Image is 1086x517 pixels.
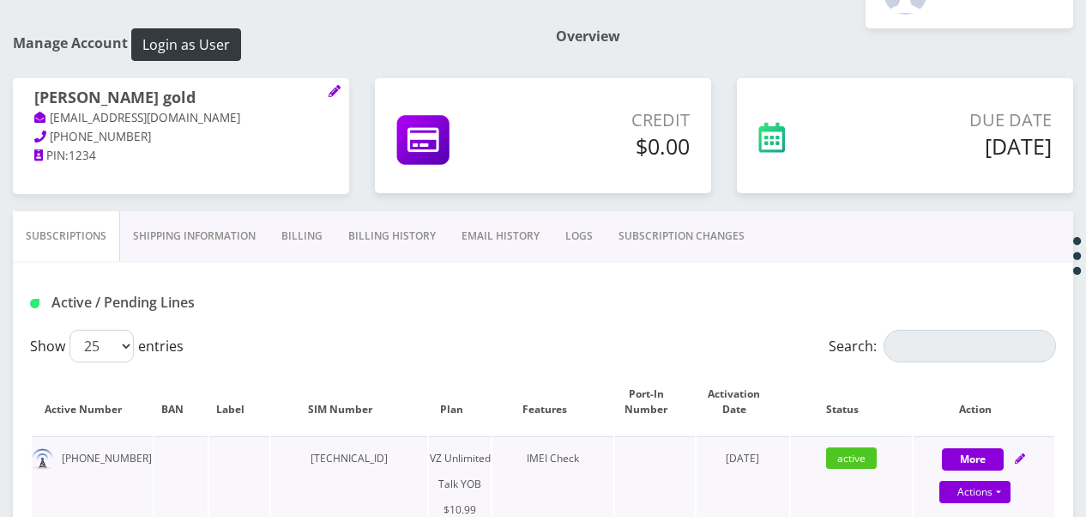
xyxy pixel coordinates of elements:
[615,369,694,435] th: Port-In Number: activate to sort column ascending
[697,369,789,435] th: Activation Date: activate to sort column ascending
[492,369,613,435] th: Features: activate to sort column ascending
[50,129,151,144] span: [PHONE_NUMBER]
[131,28,241,61] button: Login as User
[32,448,53,470] img: default.png
[13,28,530,61] h1: Manage Account
[449,211,552,261] a: EMAIL HISTORY
[209,369,269,435] th: Label: activate to sort column ascending
[942,448,1004,471] button: More
[529,107,690,133] p: Credit
[154,369,208,435] th: BAN: activate to sort column ascending
[120,211,268,261] a: Shipping Information
[552,211,606,261] a: LOGS
[69,148,96,163] span: 1234
[69,330,134,362] select: Showentries
[34,110,240,127] a: [EMAIL_ADDRESS][DOMAIN_NAME]
[34,88,328,109] h1: [PERSON_NAME] gold
[556,28,1073,45] h1: Overview
[268,211,335,261] a: Billing
[34,148,69,165] a: PIN:
[30,299,39,308] img: Active / Pending Lines
[865,133,1052,159] h5: [DATE]
[128,33,241,52] a: Login as User
[829,330,1056,362] label: Search:
[30,295,355,311] h1: Active / Pending Lines
[492,446,613,471] div: IMEI Check
[429,369,492,435] th: Plan: activate to sort column ascending
[32,369,153,435] th: Active Number: activate to sort column ascending
[939,481,1011,503] a: Actions
[884,330,1056,362] input: Search:
[726,451,759,465] span: [DATE]
[865,107,1052,133] p: Due Date
[606,211,757,261] a: SUBSCRIPTION CHANGES
[826,447,877,469] span: active
[13,211,120,261] a: Subscriptions
[271,369,427,435] th: SIM Number: activate to sort column ascending
[529,133,690,159] h5: $0.00
[335,211,449,261] a: Billing History
[30,330,184,362] label: Show entries
[914,369,1054,435] th: Action: activate to sort column ascending
[791,369,912,435] th: Status: activate to sort column ascending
